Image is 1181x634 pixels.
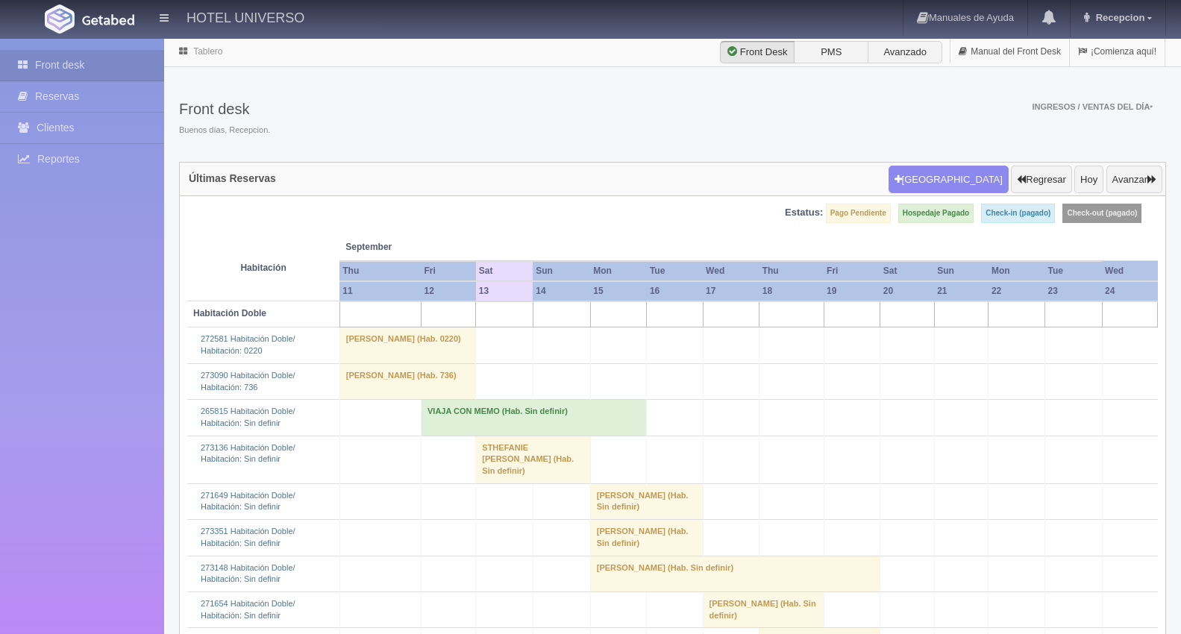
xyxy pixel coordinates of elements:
th: Sun [533,261,590,281]
th: 19 [824,281,880,301]
th: 21 [934,281,989,301]
span: September [345,241,470,254]
th: Mon [590,261,647,281]
td: [PERSON_NAME] (Hab. 0220) [339,327,476,363]
td: STHEFANIE [PERSON_NAME] (Hab. Sin definir) [476,436,590,483]
label: Hospedaje Pagado [898,204,974,223]
td: [PERSON_NAME] (Hab. Sin definir) [590,520,703,556]
strong: Habitación [240,263,286,273]
label: PMS [794,41,868,63]
th: 13 [476,281,533,301]
td: [PERSON_NAME] (Hab. Sin definir) [590,483,703,519]
th: 12 [422,281,476,301]
button: [GEOGRAPHIC_DATA] [889,166,1009,194]
label: Avanzado [868,41,942,63]
td: [PERSON_NAME] (Hab. 736) [339,363,476,399]
h4: Últimas Reservas [189,173,276,184]
th: 14 [533,281,590,301]
th: Thu [759,261,824,281]
th: Fri [824,261,880,281]
th: 17 [703,281,759,301]
th: 15 [590,281,647,301]
th: 11 [339,281,421,301]
th: Sat [880,261,934,281]
button: Regresar [1011,166,1071,194]
span: Recepcion [1092,12,1145,23]
label: Check-in (pagado) [981,204,1055,223]
th: 20 [880,281,934,301]
th: 18 [759,281,824,301]
a: 271654 Habitación Doble/Habitación: Sin definir [201,599,295,620]
a: 273148 Habitación Doble/Habitación: Sin definir [201,563,295,584]
button: Hoy [1074,166,1103,194]
a: 272581 Habitación Doble/Habitación: 0220 [201,334,295,355]
label: Front Desk [720,41,795,63]
td: [PERSON_NAME] (Hab. Sin definir) [590,556,880,591]
label: Pago Pendiente [826,204,891,223]
th: Wed [703,261,759,281]
a: ¡Comienza aquí! [1070,37,1165,66]
th: Sun [934,261,989,281]
label: Estatus: [785,206,823,220]
th: Fri [422,261,476,281]
th: Sat [476,261,533,281]
th: Wed [1102,261,1157,281]
b: Habitación Doble [193,308,266,318]
h4: HOTEL UNIVERSO [187,7,304,26]
th: Thu [339,261,421,281]
th: 23 [1045,281,1102,301]
button: Avanzar [1106,166,1162,194]
label: Check-out (pagado) [1062,204,1141,223]
h3: Front desk [179,101,270,117]
th: 24 [1102,281,1157,301]
img: Getabed [82,14,134,25]
td: [PERSON_NAME] (Hab. Sin definir) [703,591,824,627]
a: 273351 Habitación Doble/Habitación: Sin definir [201,527,295,547]
th: Tue [647,261,703,281]
th: 22 [989,281,1045,301]
th: Mon [989,261,1045,281]
a: 273090 Habitación Doble/Habitación: 736 [201,371,295,392]
td: VIAJA CON MEMO (Hab. Sin definir) [422,400,647,436]
img: Getabed [45,4,75,34]
span: Buenos días, Recepcion. [179,125,270,136]
a: Manual del Front Desk [950,37,1069,66]
span: Ingresos / Ventas del día [1032,102,1153,111]
a: 271649 Habitación Doble/Habitación: Sin definir [201,491,295,512]
th: Tue [1045,261,1102,281]
th: 16 [647,281,703,301]
a: 265815 Habitación Doble/Habitación: Sin definir [201,407,295,427]
a: 273136 Habitación Doble/Habitación: Sin definir [201,443,295,464]
a: Tablero [193,46,222,57]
